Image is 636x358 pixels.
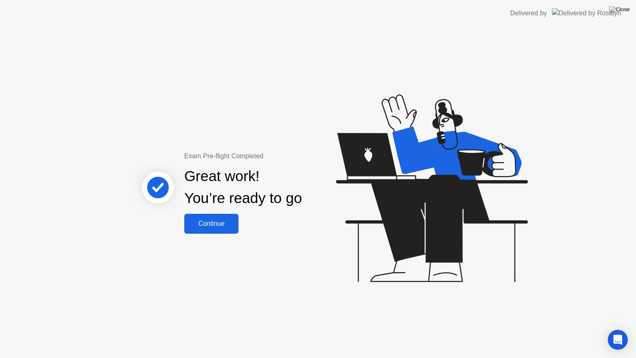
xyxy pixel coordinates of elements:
[187,220,236,227] div: Continue
[552,8,621,18] img: Delivered by Rosalyn
[184,151,355,161] div: Exam Pre-flight Completed
[510,8,547,18] div: Delivered by
[609,6,630,13] img: Close
[184,165,302,209] div: Great work! You’re ready to go
[608,330,628,350] div: Open Intercom Messenger
[184,214,238,234] button: Continue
